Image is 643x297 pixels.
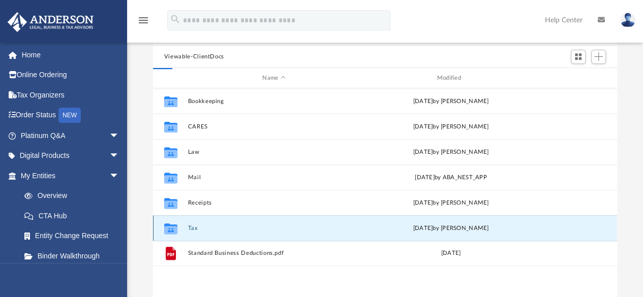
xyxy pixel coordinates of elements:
[14,226,135,246] a: Entity Change Request
[571,50,586,64] button: Switch to Grid View
[188,174,360,181] button: Mail
[591,50,606,64] button: Add
[7,65,135,85] a: Online Ordering
[170,14,181,25] i: search
[137,14,149,26] i: menu
[188,149,360,155] button: Law
[364,224,537,233] div: [DATE] by [PERSON_NAME]
[7,105,135,126] a: Order StatusNEW
[364,122,537,131] div: [DATE] by [PERSON_NAME]
[137,19,149,26] a: menu
[7,166,135,186] a: My Entitiesarrow_drop_down
[109,125,130,146] span: arrow_drop_down
[164,52,224,61] button: Viewable-ClientDocs
[14,186,135,206] a: Overview
[109,146,130,167] span: arrow_drop_down
[5,12,97,32] img: Anderson Advisors Platinum Portal
[188,123,360,130] button: CARES
[364,148,537,157] div: [DATE] by [PERSON_NAME]
[364,249,537,258] div: [DATE]
[7,45,135,65] a: Home
[364,97,537,106] div: [DATE] by [PERSON_NAME]
[14,206,135,226] a: CTA Hub
[188,200,360,206] button: Receipts
[7,146,135,166] a: Digital Productsarrow_drop_down
[109,166,130,186] span: arrow_drop_down
[541,74,613,83] div: id
[7,85,135,105] a: Tax Organizers
[7,125,135,146] a: Platinum Q&Aarrow_drop_down
[187,74,360,83] div: Name
[188,250,360,257] button: Standard Business Deductions.pdf
[188,98,360,105] button: Bookkeeping
[58,108,81,123] div: NEW
[364,74,537,83] div: Modified
[620,13,635,27] img: User Pic
[188,225,360,232] button: Tax
[364,199,537,208] div: [DATE] by [PERSON_NAME]
[14,246,135,266] a: Binder Walkthrough
[158,74,183,83] div: id
[364,173,537,182] div: [DATE] by ABA_NEST_APP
